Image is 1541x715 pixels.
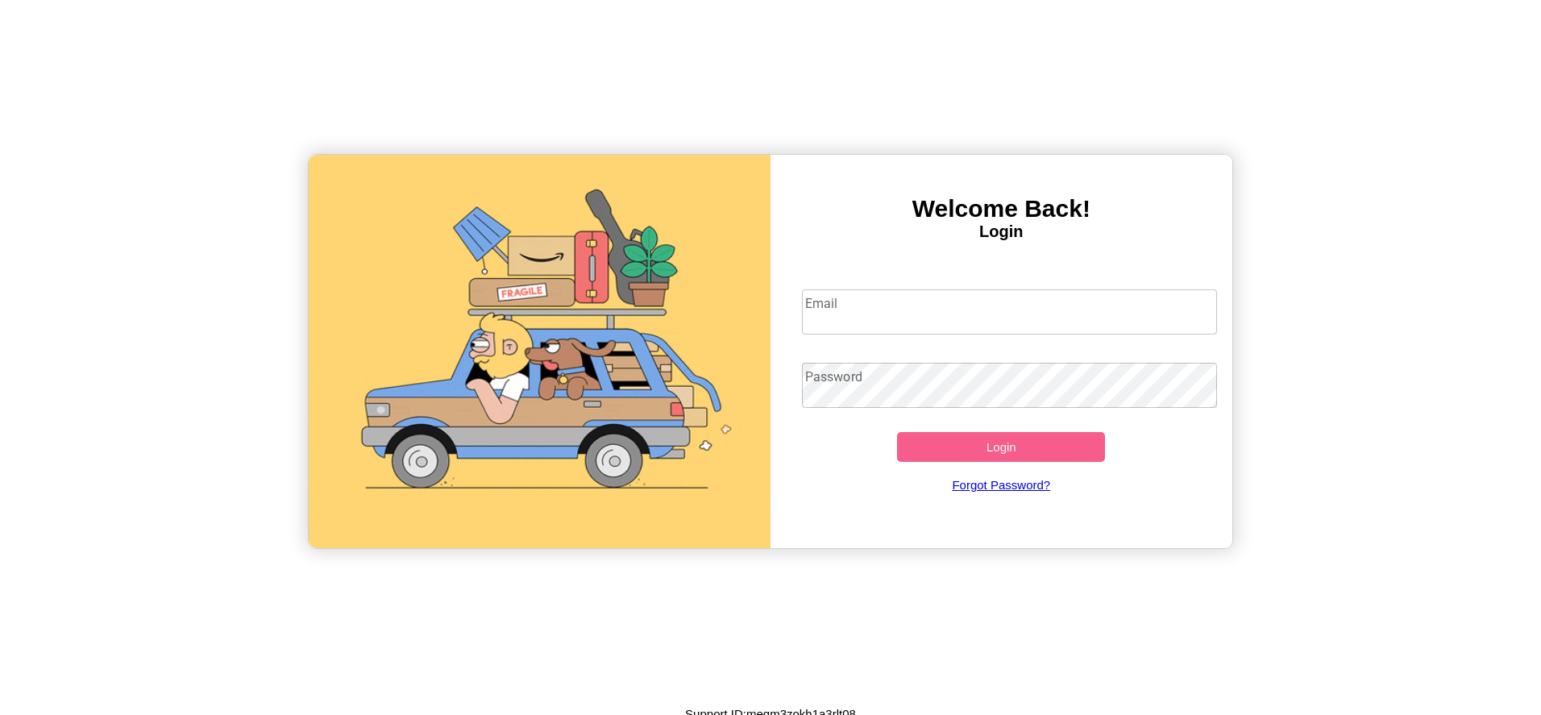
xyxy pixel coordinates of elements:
[770,195,1232,222] h3: Welcome Back!
[770,222,1232,241] h4: Login
[897,432,1105,462] button: Login
[309,155,770,548] img: gif
[794,462,1209,508] a: Forgot Password?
